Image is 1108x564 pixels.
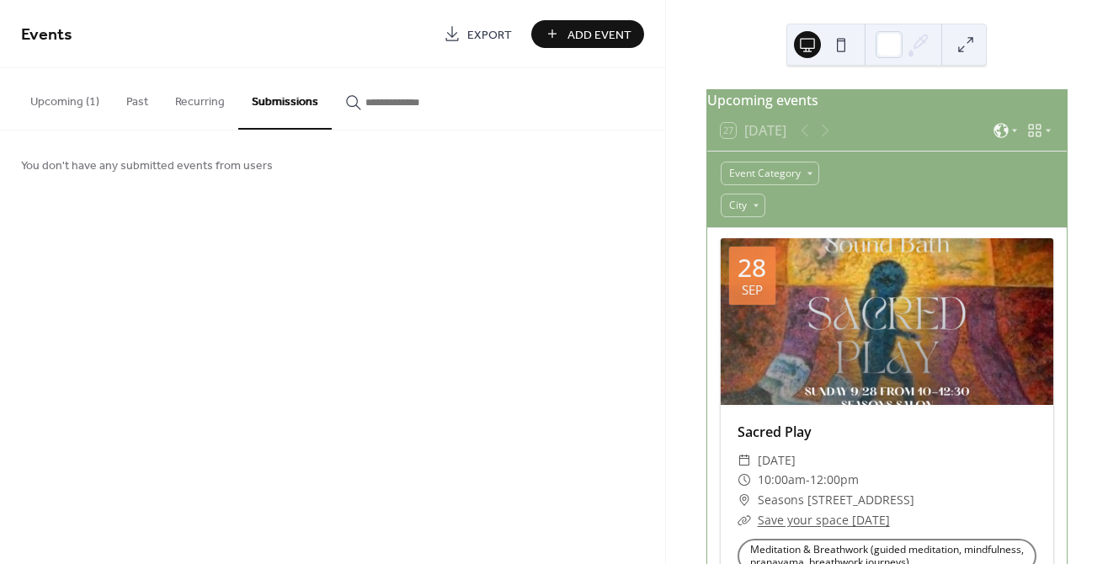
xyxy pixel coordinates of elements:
div: ​ [738,510,751,530]
div: ​ [738,450,751,471]
a: Sacred Play [738,423,812,441]
span: Add Event [567,26,631,44]
a: Export [431,20,525,48]
div: Sep [742,284,763,296]
span: 12:00pm [810,470,859,490]
a: Save your space [DATE] [758,512,890,528]
button: Submissions [238,68,332,130]
span: Export [467,26,512,44]
button: Upcoming (1) [17,68,113,128]
button: Recurring [162,68,238,128]
button: Past [113,68,162,128]
span: Seasons [STREET_ADDRESS] [758,490,914,510]
span: You don't have any submitted events from users [21,157,273,175]
div: 28 [738,255,766,280]
div: ​ [738,470,751,490]
div: Upcoming events [707,90,1067,110]
span: Events [21,19,72,51]
button: Add Event [531,20,644,48]
div: ​ [738,490,751,510]
span: [DATE] [758,450,796,471]
span: - [806,470,810,490]
span: 10:00am [758,470,806,490]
